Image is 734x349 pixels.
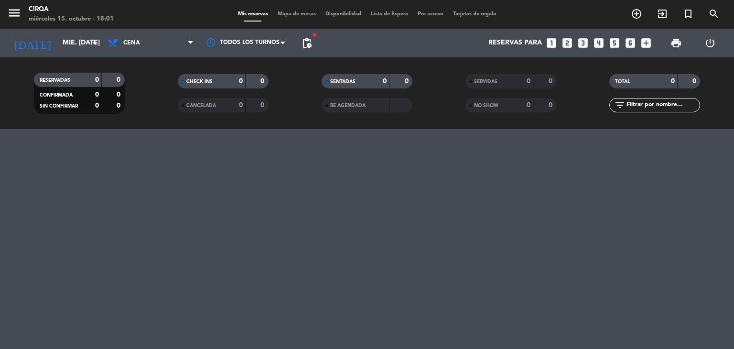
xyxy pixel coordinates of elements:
i: exit_to_app [657,8,668,20]
span: CONFIRMADA [40,93,73,98]
strong: 0 [692,78,698,85]
i: power_settings_new [704,37,716,49]
i: menu [7,6,22,20]
i: [DATE] [7,33,58,54]
span: NO SHOW [474,103,498,108]
span: Pre-acceso [413,11,448,17]
strong: 0 [671,78,675,85]
strong: 0 [95,91,99,98]
strong: 0 [117,76,122,83]
span: SERVIDAS [474,79,497,84]
span: Cena [123,40,140,46]
i: turned_in_not [682,8,694,20]
div: CIRQA [29,5,114,14]
strong: 0 [239,102,243,109]
span: SENTADAS [330,79,356,84]
i: looks_4 [593,37,605,49]
i: looks_one [545,37,558,49]
i: filter_list [614,99,626,111]
strong: 0 [260,102,266,109]
strong: 0 [549,78,554,85]
i: looks_3 [577,37,589,49]
div: LOG OUT [693,29,727,57]
strong: 0 [549,102,554,109]
strong: 0 [383,78,387,85]
span: print [670,37,682,49]
span: Mis reservas [233,11,273,17]
button: menu [7,6,22,23]
strong: 0 [405,78,410,85]
i: add_box [640,37,652,49]
span: TOTAL [615,79,630,84]
strong: 0 [260,78,266,85]
span: pending_actions [301,37,313,49]
i: looks_5 [608,37,621,49]
div: miércoles 15. octubre - 18:01 [29,14,114,24]
i: looks_6 [624,37,637,49]
span: RE AGENDADA [330,103,366,108]
i: search [708,8,720,20]
span: RESERVADAS [40,78,70,83]
strong: 0 [95,102,99,109]
strong: 0 [117,91,122,98]
i: add_circle_outline [631,8,642,20]
strong: 0 [117,102,122,109]
span: Tarjetas de regalo [448,11,501,17]
span: Reservas para [488,39,542,47]
strong: 0 [527,102,530,109]
span: Lista de Espera [366,11,413,17]
strong: 0 [239,78,243,85]
i: arrow_drop_down [89,37,100,49]
span: CHECK INS [186,79,213,84]
span: Disponibilidad [321,11,366,17]
input: Filtrar por nombre... [626,100,700,110]
span: fiber_manual_record [312,32,317,38]
span: Mapa de mesas [273,11,321,17]
strong: 0 [527,78,530,85]
span: CANCELADA [186,103,216,108]
i: looks_two [561,37,573,49]
strong: 0 [95,76,99,83]
span: SIN CONFIRMAR [40,104,78,109]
